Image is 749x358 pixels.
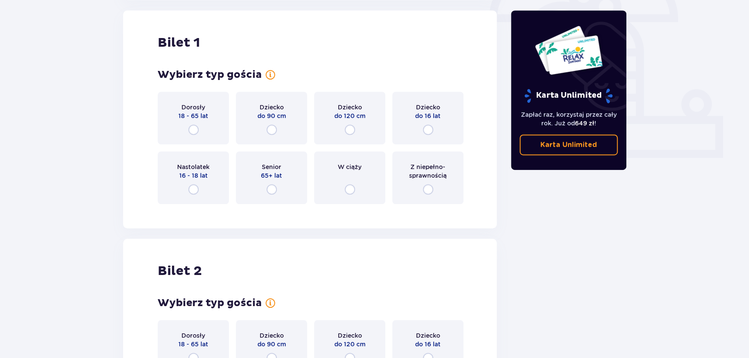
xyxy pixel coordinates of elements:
[338,103,362,112] p: Dziecko
[520,134,618,155] a: Karta Unlimited
[181,103,205,112] p: Dorosły
[262,163,281,171] p: Senior
[415,340,441,348] p: do 16 lat
[158,263,202,279] p: Bilet 2
[575,120,594,127] span: 649 zł
[177,163,209,171] p: Nastolatek
[334,340,365,348] p: do 120 cm
[400,163,456,180] p: Z niepełno­sprawnością
[338,163,362,171] p: W ciąży
[415,112,441,120] p: do 16 lat
[257,340,286,348] p: do 90 cm
[338,331,362,340] p: Dziecko
[416,331,440,340] p: Dziecko
[158,68,262,81] p: Wybierz typ gościa
[179,171,208,180] p: 16 - 18 lat
[261,171,282,180] p: 65+ lat
[334,112,365,120] p: do 120 cm
[178,112,208,120] p: 18 - 65 lat
[260,331,284,340] p: Dziecko
[257,112,286,120] p: do 90 cm
[260,103,284,112] p: Dziecko
[524,88,613,103] p: Karta Unlimited
[158,297,262,310] p: Wybierz typ gościa
[416,103,440,112] p: Dziecko
[540,140,597,150] p: Karta Unlimited
[178,340,208,348] p: 18 - 65 lat
[181,331,205,340] p: Dorosły
[520,110,618,128] p: Zapłać raz, korzystaj przez cały rok. Już od !
[158,35,200,51] p: Bilet 1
